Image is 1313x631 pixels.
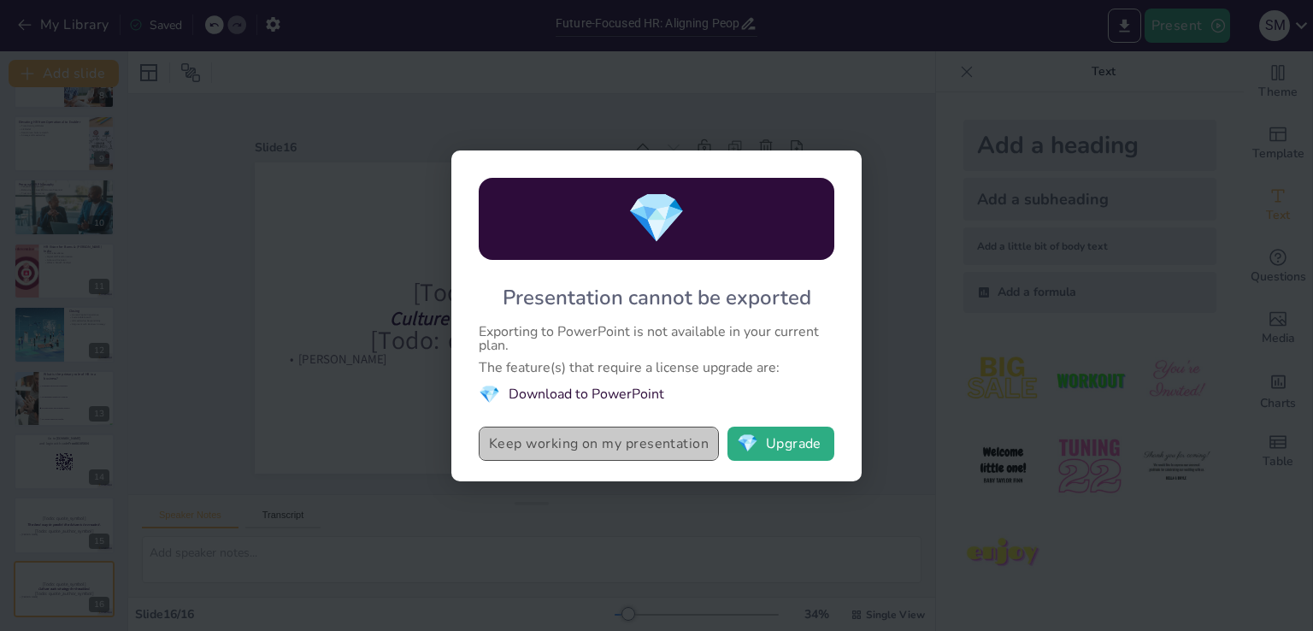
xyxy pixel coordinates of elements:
span: diamond [737,435,758,452]
li: Download to PowerPoint [479,383,834,406]
div: Exporting to PowerPoint is not available in your current plan. [479,325,834,352]
div: The feature(s) that require a license upgrade are: [479,361,834,374]
span: diamond [479,383,500,406]
span: diamond [627,186,686,251]
button: diamondUpgrade [727,427,834,461]
button: Keep working on my presentation [479,427,719,461]
div: Presentation cannot be exported [503,284,811,311]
